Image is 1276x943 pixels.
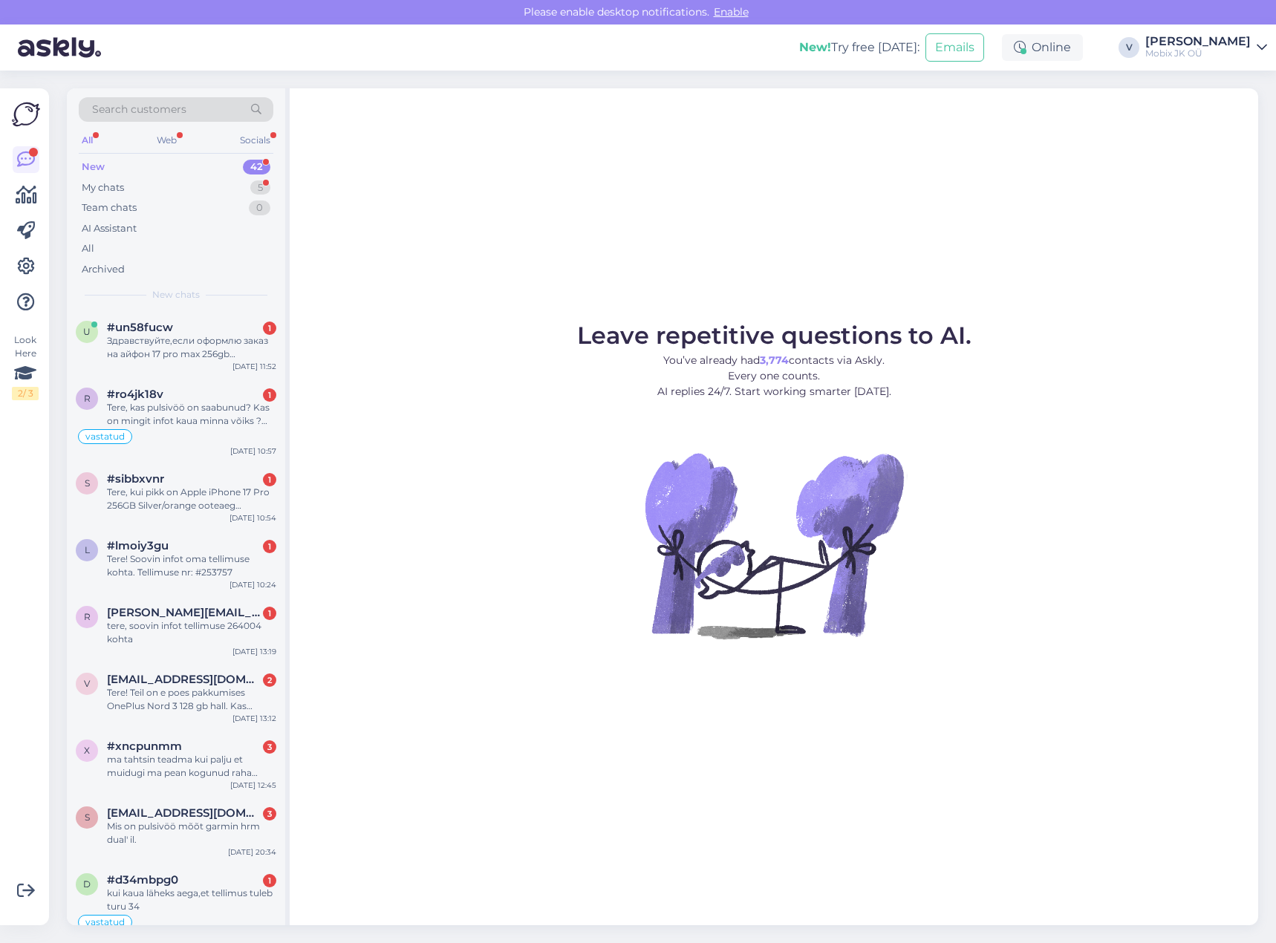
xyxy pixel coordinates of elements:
[263,322,276,335] div: 1
[263,388,276,402] div: 1
[925,33,984,62] button: Emails
[250,180,270,195] div: 5
[232,361,276,372] div: [DATE] 11:52
[230,512,276,523] div: [DATE] 10:54
[228,846,276,858] div: [DATE] 20:34
[107,753,276,780] div: ma tahtsin teadma kui palju et muidugi ma pean kogunud raha hoidma
[107,686,276,713] div: Tere! Teil on e poes pakkumises OnePlus Nord 3 128 gb hall. Kas saadavus on tõesti reaalne, milli...
[577,321,971,350] span: Leave repetitive questions to AI.
[263,473,276,486] div: 1
[152,288,200,301] span: New chats
[107,740,182,753] span: #xncpunmm
[237,131,273,150] div: Socials
[82,262,125,277] div: Archived
[85,477,90,489] span: s
[107,401,276,428] div: Tere, kas pulsivöö on saabunud? Kas on mingit infot kaua minna võiks ? Hrm600
[263,740,276,754] div: 3
[1002,34,1083,61] div: Online
[107,486,276,512] div: Tere, kui pikk on Apple iPhone 17 Pro 256GB Silver/orange ooteaeg (Valgeklaar kuni 3 kuud)
[230,579,276,590] div: [DATE] 10:24
[799,40,831,54] b: New!
[107,472,164,486] span: #sibbxvnr
[230,446,276,457] div: [DATE] 10:57
[84,611,91,622] span: r
[107,619,276,646] div: tere, soovin infot tellimuse 264004 kohta
[1145,36,1267,59] a: [PERSON_NAME]Mobix JK OÜ
[230,780,276,791] div: [DATE] 12:45
[1145,36,1251,48] div: [PERSON_NAME]
[263,874,276,887] div: 1
[263,607,276,620] div: 1
[82,160,105,174] div: New
[107,321,173,334] span: #un58fucw
[263,540,276,553] div: 1
[107,552,276,579] div: Tere! Soovin infot oma tellimuse kohta. Tellimuse nr: #253757
[1119,37,1139,58] div: V
[107,820,276,846] div: Mis on pulsivöö mõõt garmin hrm dual' il.
[82,180,124,195] div: My chats
[85,544,90,555] span: l
[107,388,163,401] span: #ro4jk18v
[107,606,261,619] span: rene.rajaste@mail.ee
[154,131,180,150] div: Web
[107,887,276,913] div: kui kaua läheks aega,et tellimus tuleb turu 34
[107,539,169,552] span: #lmoiy3gu
[640,411,908,679] img: No Chat active
[82,221,137,236] div: AI Assistant
[92,102,186,117] span: Search customers
[232,646,276,657] div: [DATE] 13:19
[107,873,178,887] span: #d34mbpg0
[12,100,40,128] img: Askly Logo
[85,918,125,927] span: vastatud
[83,326,91,337] span: u
[577,353,971,399] p: You’ve already had contacts via Askly. Every one counts. AI replies 24/7. Start working smarter [...
[85,432,125,441] span: vastatud
[85,812,90,823] span: s
[249,200,270,215] div: 0
[243,160,270,174] div: 42
[83,878,91,890] span: d
[263,673,276,687] div: 2
[84,393,91,404] span: r
[709,5,753,19] span: Enable
[84,745,90,756] span: x
[799,39,919,56] div: Try free [DATE]:
[12,387,39,400] div: 2 / 3
[12,333,39,400] div: Look Here
[1145,48,1251,59] div: Mobix JK OÜ
[232,713,276,724] div: [DATE] 13:12
[107,673,261,686] span: vanderselllauri@hot.ee
[79,131,96,150] div: All
[760,353,789,367] b: 3,774
[263,807,276,820] div: 3
[84,678,90,689] span: v
[82,241,94,256] div: All
[107,806,261,820] span: siim.rikolas@mail.ee
[82,200,137,215] div: Team chats
[107,334,276,361] div: Здравствуйте,если оформлю заказ на айфон 17 pro max 256gb сегодня,когда я смогу его получить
